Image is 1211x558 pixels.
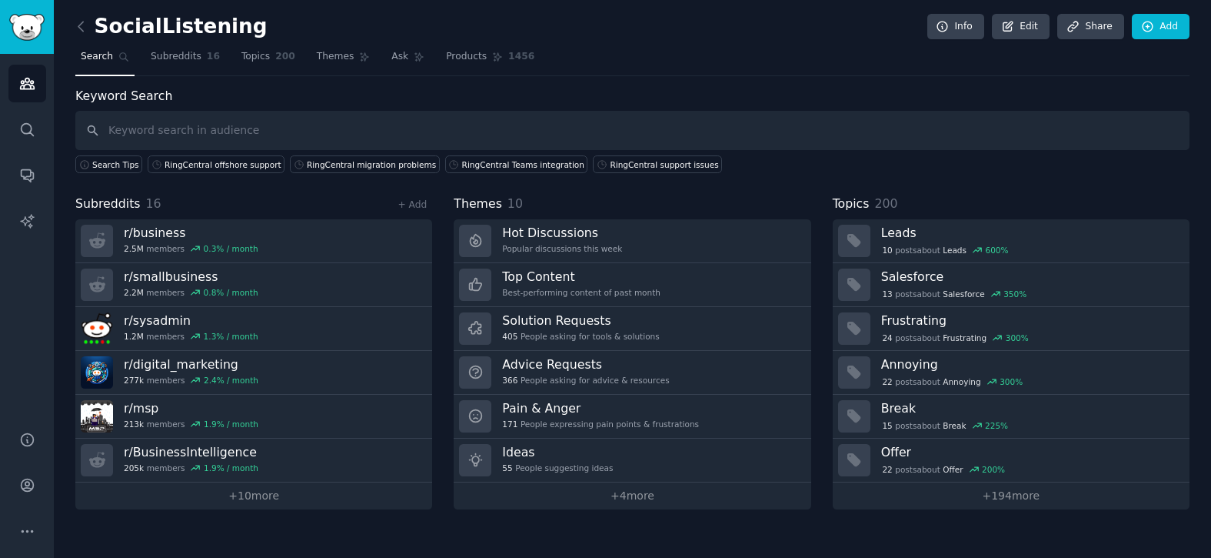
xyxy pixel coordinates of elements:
[502,463,512,473] span: 55
[881,444,1179,460] h3: Offer
[124,463,144,473] span: 205k
[124,312,258,329] h3: r/ sysadmin
[985,245,1008,256] div: 600 %
[882,376,892,387] span: 22
[290,155,440,173] a: RingCentral migration problems
[502,463,613,473] div: People suggesting ideas
[943,245,966,256] span: Leads
[833,263,1189,307] a: Salesforce13postsaboutSalesforce350%
[1006,332,1029,343] div: 300 %
[881,225,1179,241] h3: Leads
[833,483,1189,510] a: +194more
[124,400,258,416] h3: r/ msp
[204,331,258,342] div: 1.3 % / month
[124,243,258,254] div: members
[943,332,986,343] span: Frustrating
[1132,14,1189,40] a: Add
[204,287,258,298] div: 0.8 % / month
[75,155,142,173] button: Search Tips
[508,50,534,64] span: 1456
[75,351,432,395] a: r/digital_marketing277kmembers2.4% / month
[943,420,966,431] span: Break
[75,45,135,76] a: Search
[124,243,144,254] span: 2.5M
[241,50,270,64] span: Topics
[502,225,622,241] h3: Hot Discussions
[833,351,1189,395] a: Annoying22postsaboutAnnoying300%
[124,331,144,342] span: 1.2M
[124,356,258,373] h3: r/ digital_marketing
[307,159,436,170] div: RingCentral migration problems
[148,155,284,173] a: RingCentral offshore support
[236,45,301,76] a: Topics200
[204,243,258,254] div: 0.3 % / month
[593,155,722,173] a: RingCentral support issues
[502,400,699,416] h3: Pain & Anger
[446,50,487,64] span: Products
[81,50,113,64] span: Search
[124,331,258,342] div: members
[75,439,432,483] a: r/BusinessIntelligence205kmembers1.9% / month
[9,14,45,41] img: GummySearch logo
[881,463,1006,476] div: post s about
[462,159,584,170] div: RingCentral Teams integration
[146,196,161,211] span: 16
[502,375,517,386] span: 366
[75,111,1189,150] input: Keyword search in audience
[454,195,502,214] span: Themes
[124,419,144,429] span: 213k
[502,419,517,429] span: 171
[454,219,810,263] a: Hot DiscussionsPopular discussions this week
[454,483,810,510] a: +4more
[610,159,718,170] div: RingCentral support issues
[454,263,810,307] a: Top ContentBest-performing content of past month
[398,199,427,210] a: + Add
[81,312,113,345] img: sysadmin
[874,196,897,211] span: 200
[881,243,1010,257] div: post s about
[881,356,1179,373] h3: Annoying
[982,464,1005,475] div: 200 %
[881,419,1010,433] div: post s about
[204,419,258,429] div: 1.9 % / month
[833,219,1189,263] a: Leads10postsaboutLeads600%
[75,483,432,510] a: +10more
[204,463,258,473] div: 1.9 % / month
[1057,14,1123,40] a: Share
[882,420,892,431] span: 15
[454,351,810,395] a: Advice Requests366People asking for advice & resources
[145,45,225,76] a: Subreddits16
[502,312,659,329] h3: Solution Requests
[943,289,984,299] span: Salesforce
[882,245,892,256] span: 10
[75,307,432,351] a: r/sysadmin1.2Mmembers1.3% / month
[882,332,892,343] span: 24
[1000,376,1023,387] div: 300 %
[92,159,139,170] span: Search Tips
[833,307,1189,351] a: Frustrating24postsaboutFrustrating300%
[75,263,432,307] a: r/smallbusiness2.2Mmembers0.8% / month
[881,400,1179,416] h3: Break
[124,225,258,241] h3: r/ business
[882,464,892,475] span: 22
[833,439,1189,483] a: Offer22postsaboutOffer200%
[502,419,699,429] div: People expressing pain points & frustrations
[124,287,258,298] div: members
[75,395,432,439] a: r/msp213kmembers1.9% / month
[165,159,281,170] div: RingCentral offshore support
[386,45,430,76] a: Ask
[927,14,984,40] a: Info
[124,419,258,429] div: members
[151,50,201,64] span: Subreddits
[833,195,870,214] span: Topics
[881,331,1030,345] div: post s about
[311,45,376,76] a: Themes
[992,14,1050,40] a: Edit
[454,307,810,351] a: Solution Requests405People asking for tools & solutions
[75,89,172,103] label: Keyword Search
[943,376,980,387] span: Annoying
[454,439,810,483] a: Ideas55People suggesting ideas
[75,195,141,214] span: Subreddits
[502,287,660,298] div: Best-performing content of past month
[507,196,523,211] span: 10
